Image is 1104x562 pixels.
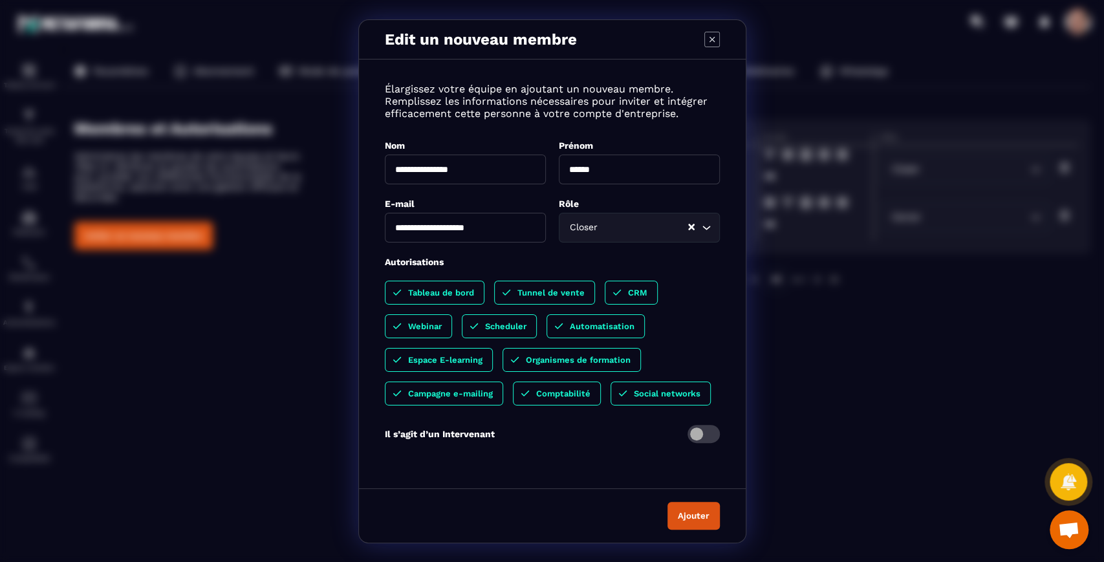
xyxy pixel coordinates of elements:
[385,30,577,49] p: Edit un nouveau membre
[567,221,601,235] span: Closer
[570,321,634,331] p: Automatisation
[1050,510,1088,549] a: Ouvrir le chat
[688,222,695,232] button: Clear Selected
[559,199,579,209] label: Rôle
[628,288,647,297] p: CRM
[385,140,405,151] label: Nom
[408,355,482,365] p: Espace E-learning
[408,389,493,398] p: Campagne e-mailing
[385,429,495,439] p: Il s’agit d’un Intervenant
[385,257,444,267] label: Autorisations
[559,213,720,243] div: Search for option
[601,221,687,235] input: Search for option
[536,389,590,398] p: Comptabilité
[385,199,415,209] label: E-mail
[485,321,526,331] p: Scheduler
[517,288,585,297] p: Tunnel de vente
[559,140,593,151] label: Prénom
[385,83,720,120] p: Élargissez votre équipe en ajoutant un nouveau membre. Remplissez les informations nécessaires po...
[526,355,631,365] p: Organismes de formation
[667,502,720,530] button: Ajouter
[408,288,474,297] p: Tableau de bord
[408,321,442,331] p: Webinar
[634,389,700,398] p: Social networks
